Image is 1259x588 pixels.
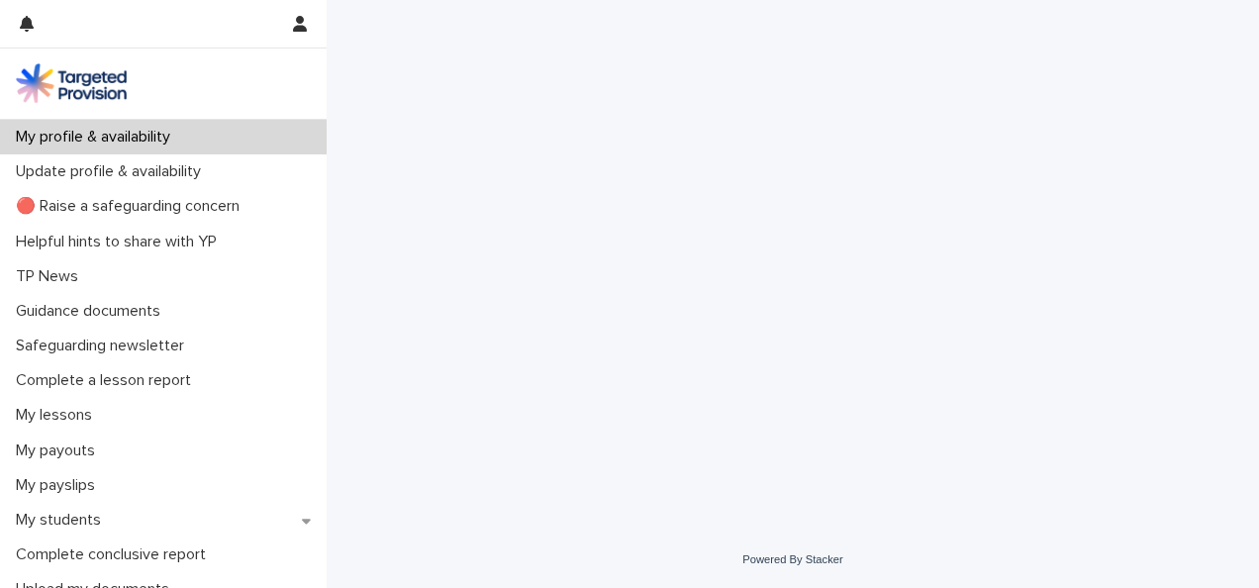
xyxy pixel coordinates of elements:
[742,553,842,565] a: Powered By Stacker
[8,302,176,321] p: Guidance documents
[8,128,186,147] p: My profile & availability
[8,511,117,530] p: My students
[8,476,111,495] p: My payslips
[8,441,111,460] p: My payouts
[8,337,200,355] p: Safeguarding newsletter
[8,406,108,425] p: My lessons
[8,197,255,216] p: 🔴 Raise a safeguarding concern
[8,371,207,390] p: Complete a lesson report
[8,162,217,181] p: Update profile & availability
[8,267,94,286] p: TP News
[8,233,233,251] p: Helpful hints to share with YP
[16,63,127,103] img: M5nRWzHhSzIhMunXDL62
[8,545,222,564] p: Complete conclusive report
